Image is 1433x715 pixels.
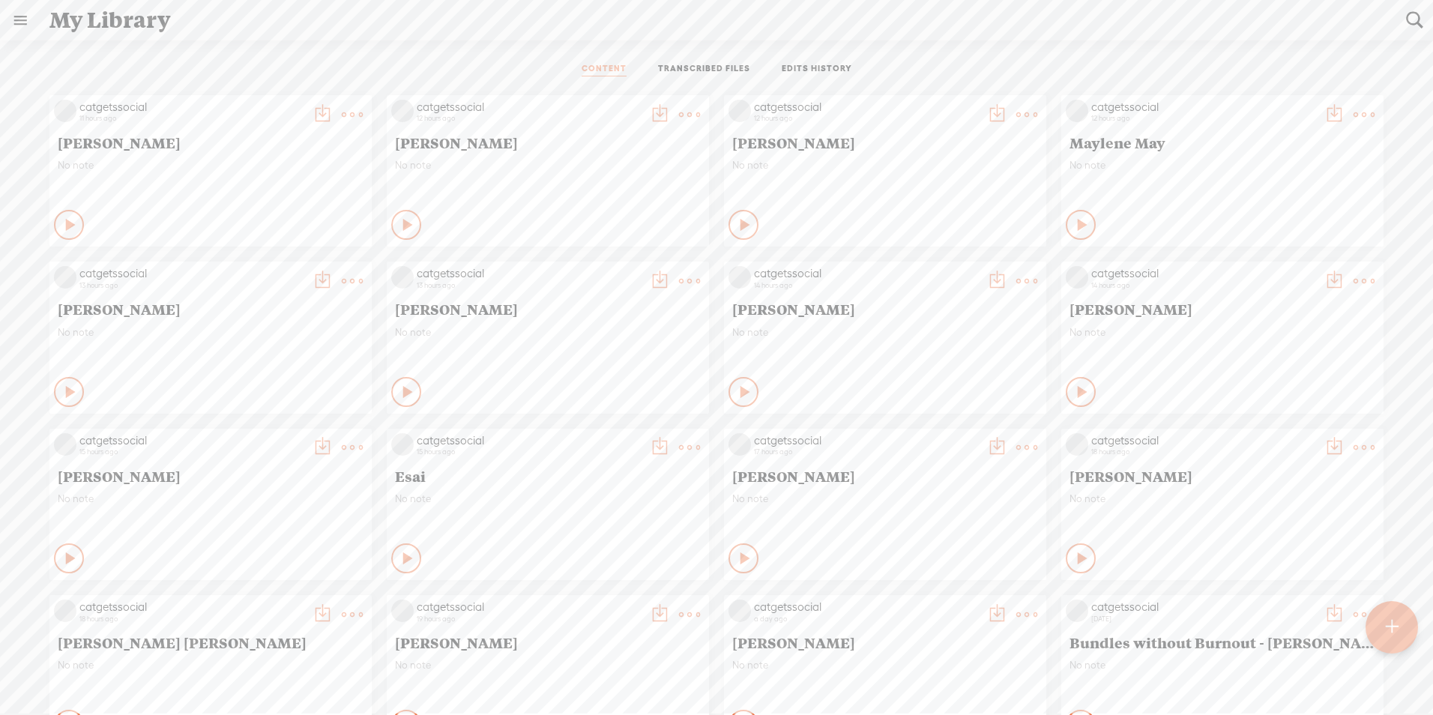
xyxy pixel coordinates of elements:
[1070,326,1375,339] span: No note
[1091,615,1316,624] div: [DATE]
[391,600,414,622] img: videoLoading.png
[582,63,627,76] a: CONTENT
[1091,114,1316,123] div: 12 hours ago
[417,600,642,615] div: catgetssocial
[395,300,701,318] span: [PERSON_NAME]
[728,266,751,289] img: videoLoading.png
[728,100,751,122] img: videoLoading.png
[79,447,304,456] div: 15 hours ago
[1070,133,1375,151] span: Maylene May
[58,467,363,485] span: [PERSON_NAME]
[1091,266,1316,281] div: catgetssocial
[1091,600,1316,615] div: catgetssocial
[417,615,642,624] div: 19 hours ago
[732,300,1038,318] span: [PERSON_NAME]
[732,133,1038,151] span: [PERSON_NAME]
[58,326,363,339] span: No note
[732,326,1038,339] span: No note
[79,100,304,115] div: catgetssocial
[391,100,414,122] img: videoLoading.png
[58,300,363,318] span: [PERSON_NAME]
[658,63,750,76] a: TRANSCRIBED FILES
[1091,100,1316,115] div: catgetssocial
[79,600,304,615] div: catgetssocial
[79,281,304,290] div: 13 hours ago
[39,1,1396,40] div: My Library
[395,326,701,339] span: No note
[1070,467,1375,485] span: [PERSON_NAME]
[391,433,414,456] img: videoLoading.png
[417,281,642,290] div: 13 hours ago
[58,492,363,505] span: No note
[754,100,979,115] div: catgetssocial
[1070,492,1375,505] span: No note
[395,633,701,651] span: [PERSON_NAME]
[732,659,1038,672] span: No note
[417,266,642,281] div: catgetssocial
[732,467,1038,485] span: [PERSON_NAME]
[395,159,701,172] span: No note
[782,63,852,76] a: EDITS HISTORY
[54,600,76,622] img: videoLoading.png
[1070,300,1375,318] span: [PERSON_NAME]
[754,114,979,123] div: 12 hours ago
[395,467,701,485] span: Esai
[54,433,76,456] img: videoLoading.png
[728,600,751,622] img: videoLoading.png
[754,281,979,290] div: 14 hours ago
[1091,433,1316,448] div: catgetssocial
[1066,433,1088,456] img: videoLoading.png
[732,633,1038,651] span: [PERSON_NAME]
[395,659,701,672] span: No note
[58,659,363,672] span: No note
[1070,659,1375,672] span: No note
[79,114,304,123] div: 11 hours ago
[754,600,979,615] div: catgetssocial
[754,433,979,448] div: catgetssocial
[1091,281,1316,290] div: 14 hours ago
[732,159,1038,172] span: No note
[54,100,76,122] img: videoLoading.png
[79,266,304,281] div: catgetssocial
[1070,633,1375,651] span: Bundles without Burnout - [PERSON_NAME]
[391,266,414,289] img: videoLoading.png
[1091,447,1316,456] div: 18 hours ago
[1066,100,1088,122] img: videoLoading.png
[732,492,1038,505] span: No note
[754,266,979,281] div: catgetssocial
[417,114,642,123] div: 12 hours ago
[754,615,979,624] div: a day ago
[754,447,979,456] div: 17 hours ago
[58,133,363,151] span: [PERSON_NAME]
[395,133,701,151] span: [PERSON_NAME]
[58,159,363,172] span: No note
[417,100,642,115] div: catgetssocial
[54,266,76,289] img: videoLoading.png
[1066,266,1088,289] img: videoLoading.png
[395,492,701,505] span: No note
[79,615,304,624] div: 18 hours ago
[1070,159,1375,172] span: No note
[728,433,751,456] img: videoLoading.png
[79,433,304,448] div: catgetssocial
[417,447,642,456] div: 15 hours ago
[58,633,363,651] span: [PERSON_NAME] [PERSON_NAME]
[417,433,642,448] div: catgetssocial
[1066,600,1088,622] img: videoLoading.png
